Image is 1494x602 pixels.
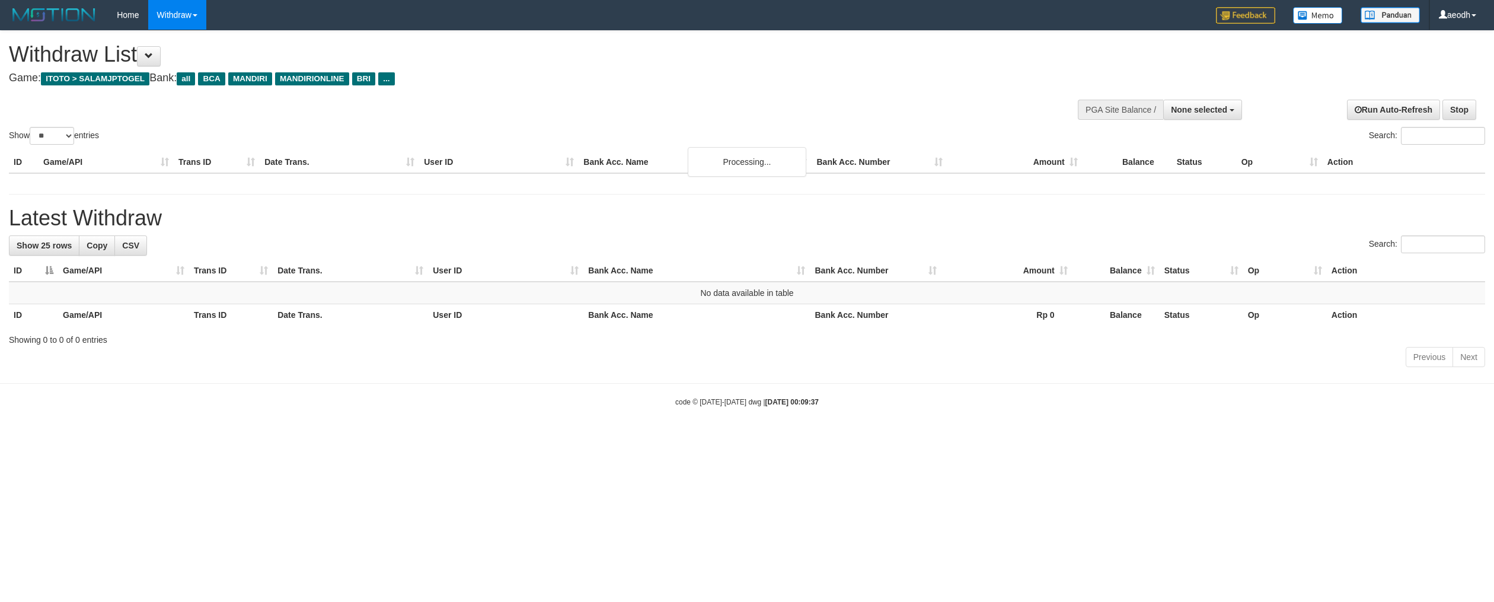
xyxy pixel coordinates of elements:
[9,6,99,24] img: MOTION_logo.png
[122,241,139,250] span: CSV
[428,304,583,326] th: User ID
[228,72,272,85] span: MANDIRI
[275,72,349,85] span: MANDIRIONLINE
[198,72,225,85] span: BCA
[1243,260,1327,282] th: Op: activate to sort column ascending
[419,151,579,173] th: User ID
[1083,151,1172,173] th: Balance
[428,260,583,282] th: User ID: activate to sort column ascending
[1072,260,1160,282] th: Balance: activate to sort column ascending
[1369,127,1485,145] label: Search:
[1072,304,1160,326] th: Balance
[812,151,947,173] th: Bank Acc. Number
[79,235,115,256] a: Copy
[688,147,806,177] div: Processing...
[675,398,819,406] small: code © [DATE]-[DATE] dwg |
[1347,100,1440,120] a: Run Auto-Refresh
[273,260,428,282] th: Date Trans.: activate to sort column ascending
[583,260,810,282] th: Bank Acc. Name: activate to sort column ascending
[114,235,147,256] a: CSV
[941,304,1072,326] th: Rp 0
[9,151,39,173] th: ID
[1078,100,1163,120] div: PGA Site Balance /
[1160,260,1243,282] th: Status: activate to sort column ascending
[9,304,58,326] th: ID
[941,260,1072,282] th: Amount: activate to sort column ascending
[1401,127,1485,145] input: Search:
[189,304,273,326] th: Trans ID
[174,151,260,173] th: Trans ID
[87,241,107,250] span: Copy
[189,260,273,282] th: Trans ID: activate to sort column ascending
[810,304,941,326] th: Bank Acc. Number
[1401,235,1485,253] input: Search:
[1323,151,1485,173] th: Action
[9,127,99,145] label: Show entries
[39,151,174,173] th: Game/API
[1327,304,1485,326] th: Action
[579,151,812,173] th: Bank Acc. Name
[378,72,394,85] span: ...
[9,235,79,256] a: Show 25 rows
[1243,304,1327,326] th: Op
[1171,105,1227,114] span: None selected
[1361,7,1420,23] img: panduan.png
[810,260,941,282] th: Bank Acc. Number: activate to sort column ascending
[17,241,72,250] span: Show 25 rows
[1216,7,1275,24] img: Feedback.jpg
[58,260,189,282] th: Game/API: activate to sort column ascending
[9,282,1485,304] td: No data available in table
[1163,100,1242,120] button: None selected
[1406,347,1453,367] a: Previous
[352,72,375,85] span: BRI
[1237,151,1323,173] th: Op
[1327,260,1485,282] th: Action
[58,304,189,326] th: Game/API
[273,304,428,326] th: Date Trans.
[177,72,195,85] span: all
[9,206,1485,230] h1: Latest Withdraw
[9,260,58,282] th: ID: activate to sort column descending
[1442,100,1476,120] a: Stop
[260,151,419,173] th: Date Trans.
[583,304,810,326] th: Bank Acc. Name
[1172,151,1237,173] th: Status
[30,127,74,145] select: Showentries
[1452,347,1485,367] a: Next
[1369,235,1485,253] label: Search:
[9,72,984,84] h4: Game: Bank:
[1160,304,1243,326] th: Status
[947,151,1083,173] th: Amount
[41,72,149,85] span: ITOTO > SALAMJPTOGEL
[9,329,1485,346] div: Showing 0 to 0 of 0 entries
[1293,7,1343,24] img: Button%20Memo.svg
[765,398,819,406] strong: [DATE] 00:09:37
[9,43,984,66] h1: Withdraw List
